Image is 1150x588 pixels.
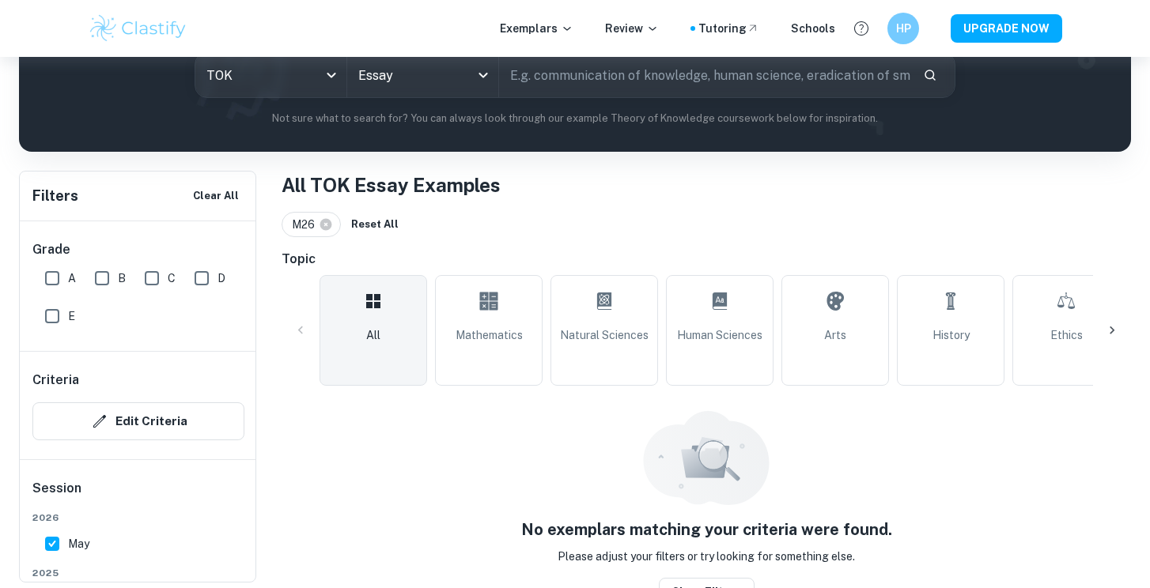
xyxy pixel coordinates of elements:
h5: No exemplars matching your criteria were found. [521,518,892,541]
button: Clear All [189,184,243,208]
span: Human Sciences [677,326,762,344]
img: Clastify logo [88,13,188,44]
div: M26 [282,212,341,237]
button: UPGRADE NOW [951,14,1062,43]
span: A [68,269,76,287]
span: B [118,269,126,287]
h6: Grade [32,240,244,259]
input: E.g. communication of knowledge, human science, eradication of smallpox... [499,53,910,97]
span: 2026 [32,511,244,525]
span: M26 [292,216,322,233]
span: History [932,326,970,344]
img: empty_state_resources.svg [643,411,770,505]
h6: Criteria [32,371,79,390]
a: Tutoring [698,20,759,37]
h1: All TOK Essay Examples [282,171,1131,199]
h6: Filters [32,185,78,207]
p: Exemplars [500,20,573,37]
div: Essay [347,53,498,97]
p: Please adjust your filters or try looking for something else. [558,548,855,565]
span: Mathematics [456,326,523,344]
span: Arts [824,326,846,344]
p: Not sure what to search for? You can always look through our example Theory of Knowledge coursewo... [32,111,1118,126]
span: 2025 [32,566,244,580]
span: All [366,326,380,344]
span: May [68,535,89,552]
button: Reset All [347,213,403,236]
h6: HP [895,20,913,37]
button: Edit Criteria [32,402,244,440]
button: HP [887,13,919,44]
p: Review [605,20,659,37]
div: TOK [195,53,346,97]
button: Search [917,62,944,89]
span: D [218,269,225,287]
a: Schools [791,20,835,37]
span: Ethics [1050,326,1083,344]
h6: Session [32,479,244,511]
span: Natural Sciences [560,326,649,344]
button: Help and Feedback [848,15,875,42]
h6: Topic [282,250,1131,269]
span: E [68,307,75,325]
span: C [168,269,176,287]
